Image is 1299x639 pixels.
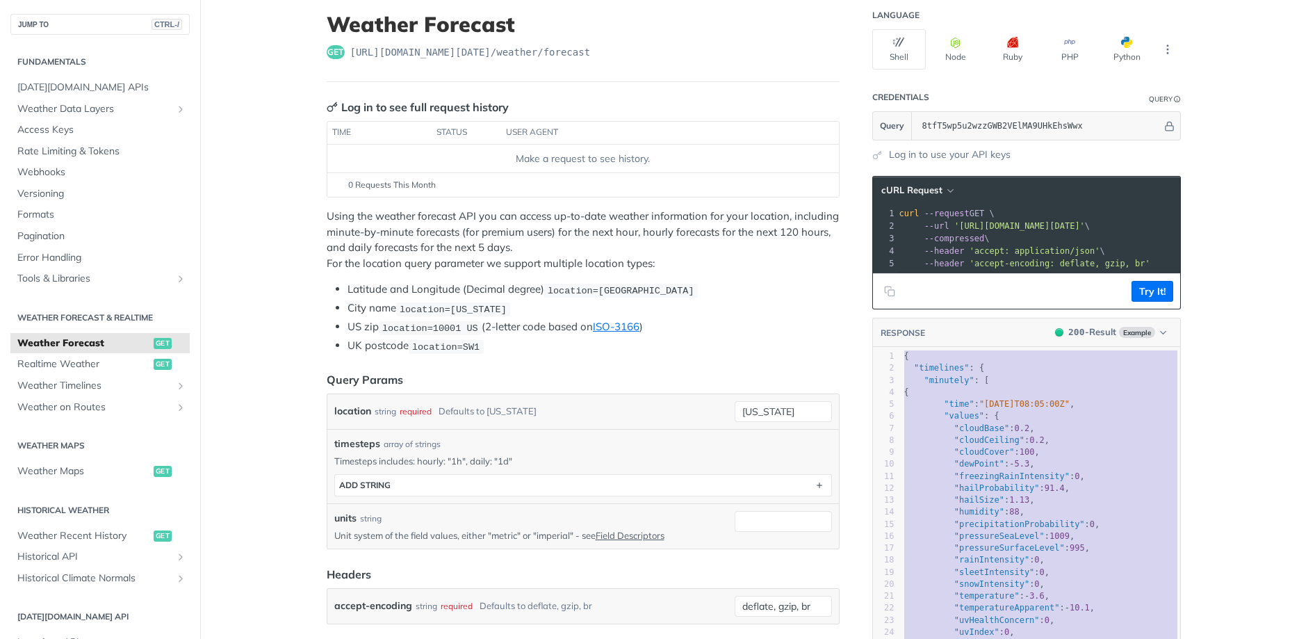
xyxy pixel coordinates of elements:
[924,209,970,218] span: --request
[17,229,186,243] span: Pagination
[416,596,437,616] div: string
[954,435,1024,445] span: "cloudCeiling"
[10,248,190,268] a: Error Handling
[175,402,186,413] button: Show subpages for Weather on Routes
[880,281,899,302] button: Copy to clipboard
[334,437,380,451] span: timesteps
[596,530,664,541] a: Field Descriptors
[17,123,186,137] span: Access Keys
[10,77,190,98] a: [DATE][DOMAIN_NAME] APIs
[872,29,926,70] button: Shell
[873,458,894,470] div: 10
[873,232,897,245] div: 3
[10,375,190,396] a: Weather TimelinesShow subpages for Weather Timelines
[873,579,894,590] div: 20
[873,602,894,614] div: 22
[986,29,1040,70] button: Ruby
[873,519,894,531] div: 15
[327,209,840,271] p: Using the weather forecast API you can access up-to-date weather information for your location, i...
[954,615,1040,625] span: "uvHealthConcern"
[873,590,894,602] div: 21
[1049,531,1070,541] span: 1009
[154,338,172,349] span: get
[17,401,172,414] span: Weather on Routes
[17,572,172,585] span: Historical Climate Normals
[904,555,1045,565] span: : ,
[10,333,190,354] a: Weather Forecastget
[384,438,441,451] div: array of strings
[873,483,894,494] div: 12
[914,363,969,373] span: "timelines"
[881,184,942,196] span: cURL Request
[10,504,190,517] h2: Historical Weather
[873,245,897,257] div: 4
[1009,459,1014,469] span: -
[954,579,1029,589] span: "snowIntensity"
[954,567,1035,577] span: "sleetIntensity"
[1009,495,1029,505] span: 1.13
[175,380,186,391] button: Show subpages for Weather Timelines
[441,596,473,616] div: required
[954,459,1004,469] span: "dewPoint"
[873,567,894,579] div: 19
[327,122,432,144] th: time
[1029,591,1045,601] span: 3.6
[904,519,1100,529] span: : ,
[873,615,894,626] div: 23
[17,208,186,222] span: Formats
[904,471,1085,481] span: : ,
[979,399,1070,409] span: "[DATE]T08:05:00Z"
[10,141,190,162] a: Rate Limiting & Tokens
[10,56,190,68] h2: Fundamentals
[899,209,920,218] span: curl
[175,104,186,115] button: Show subpages for Weather Data Layers
[1055,328,1063,337] span: 200
[904,543,1090,553] span: : ,
[904,459,1035,469] span: : ,
[924,246,965,256] span: --header
[954,591,1020,601] span: "temperature"
[924,375,974,385] span: "minutely"
[970,246,1100,256] span: 'accept: application/json'
[899,209,995,218] span: GET \
[339,480,391,490] div: ADD string
[334,596,412,616] label: accept-encoding
[873,387,894,398] div: 4
[332,152,833,166] div: Make a request to see history.
[17,337,150,350] span: Weather Forecast
[327,45,345,59] span: get
[1045,615,1049,625] span: 0
[873,423,894,435] div: 7
[1048,325,1173,339] button: 200200-ResultExample
[154,359,172,370] span: get
[924,259,965,268] span: --header
[10,14,190,35] button: JUMP TOCTRL-/
[327,102,338,113] svg: Key
[904,531,1075,541] span: : ,
[10,184,190,204] a: Versioning
[872,92,929,103] div: Credentials
[17,187,186,201] span: Versioning
[17,102,172,116] span: Weather Data Layers
[904,507,1024,517] span: : ,
[10,226,190,247] a: Pagination
[360,512,382,525] div: string
[904,591,1050,601] span: : ,
[327,12,840,37] h1: Weather Forecast
[904,579,1045,589] span: : ,
[1009,507,1019,517] span: 88
[1043,29,1097,70] button: PHP
[1040,567,1045,577] span: 0
[17,357,150,371] span: Realtime Weather
[348,338,840,354] li: UK postcode
[1068,327,1084,337] span: 200
[348,319,840,335] li: US zip (2-letter code based on )
[382,323,478,333] span: location=10001 US
[924,221,949,231] span: --url
[873,531,894,542] div: 16
[1024,591,1029,601] span: -
[501,122,811,144] th: user agent
[954,221,1085,231] span: '[URL][DOMAIN_NAME][DATE]'
[334,401,371,421] label: location
[1161,43,1174,56] svg: More ellipsis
